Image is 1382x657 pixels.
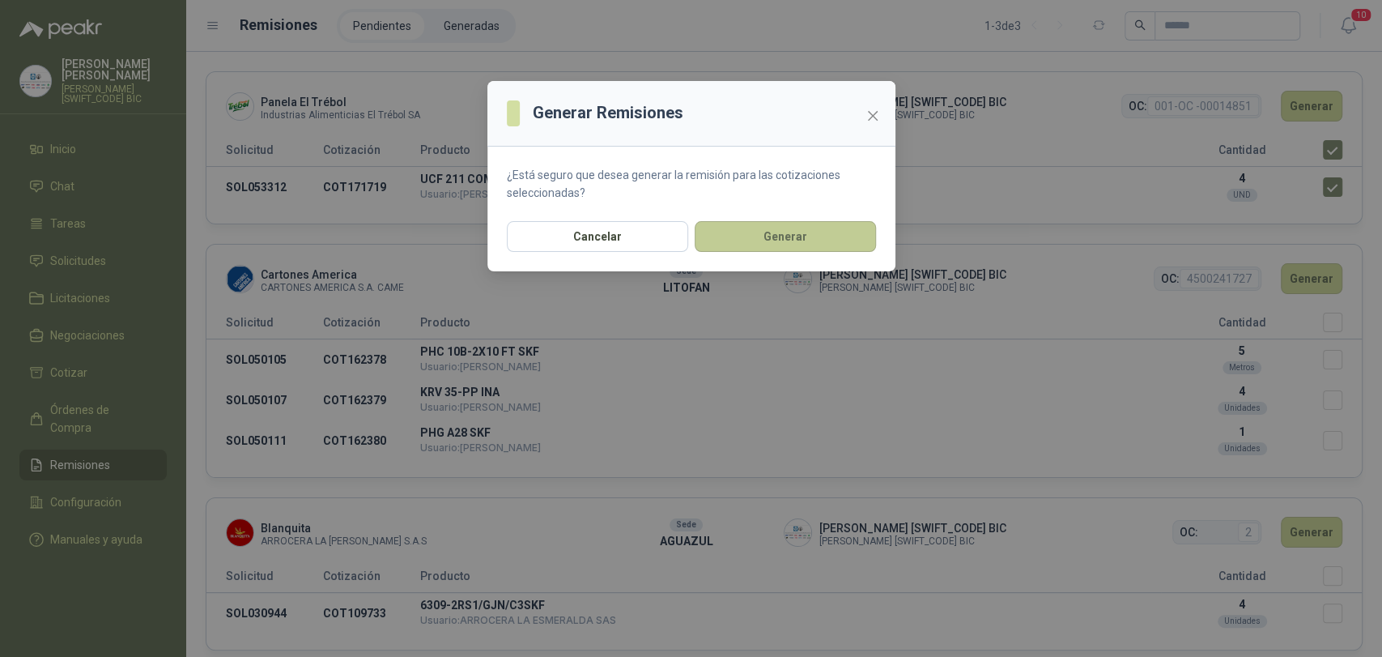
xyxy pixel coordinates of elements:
[860,103,886,129] button: Close
[507,166,876,202] p: ¿Está seguro que desea generar la remisión para las cotizaciones seleccionadas?
[695,221,876,252] button: Generar
[507,221,688,252] button: Cancelar
[866,109,879,122] span: close
[533,100,683,126] h3: Generar Remisiones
